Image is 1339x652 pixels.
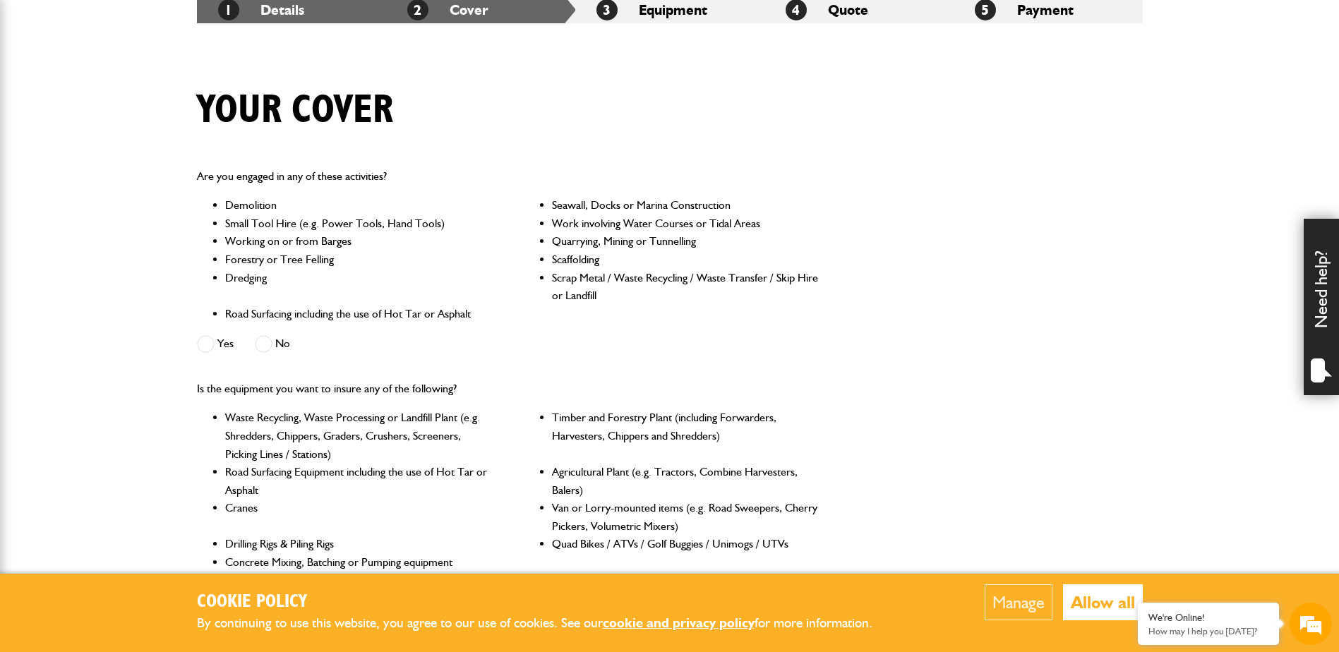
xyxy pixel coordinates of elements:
[552,250,819,269] li: Scaffolding
[603,615,755,631] a: cookie and privacy policy
[225,535,493,553] li: Drilling Rigs & Piling Rigs
[552,463,819,499] li: Agricultural Plant (e.g. Tractors, Combine Harvesters, Balers)
[197,335,234,353] label: Yes
[225,232,493,250] li: Working on or from Barges
[552,269,819,305] li: Scrap Metal / Waste Recycling / Waste Transfer / Skip Hire or Landfill
[197,612,896,634] p: By continuing to use this website, you agree to our use of cookies. See our for more information.
[552,535,819,553] li: Quad Bikes / ATVs / Golf Buggies / Unimogs / UTVs
[225,215,493,233] li: Small Tool Hire (e.g. Power Tools, Hand Tools)
[197,87,393,134] h1: Your cover
[552,499,819,535] li: Van or Lorry-mounted items (e.g. Road Sweepers, Cherry Pickers, Volumetric Mixers)
[552,232,819,250] li: Quarrying, Mining or Tunnelling
[197,167,820,186] p: Are you engaged in any of these activities?
[225,196,493,215] li: Demolition
[1304,219,1339,395] div: Need help?
[225,269,493,305] li: Dredging
[552,196,819,215] li: Seawall, Docks or Marina Construction
[225,305,493,323] li: Road Surfacing including the use of Hot Tar or Asphalt
[1063,584,1143,620] button: Allow all
[225,409,493,463] li: Waste Recycling, Waste Processing or Landfill Plant (e.g. Shredders, Chippers, Graders, Crushers,...
[552,215,819,233] li: Work involving Water Courses or Tidal Areas
[985,584,1052,620] button: Manage
[218,1,304,18] a: 1Details
[225,499,493,535] li: Cranes
[1148,626,1268,636] p: How may I help you today?
[225,250,493,269] li: Forestry or Tree Felling
[552,409,819,463] li: Timber and Forestry Plant (including Forwarders, Harvesters, Chippers and Shredders)
[197,591,896,613] h2: Cookie Policy
[225,553,493,572] li: Concrete Mixing, Batching or Pumping equipment
[1148,612,1268,624] div: We're Online!
[255,335,290,353] label: No
[225,463,493,499] li: Road Surfacing Equipment including the use of Hot Tar or Asphalt
[197,380,820,398] p: Is the equipment you want to insure any of the following?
